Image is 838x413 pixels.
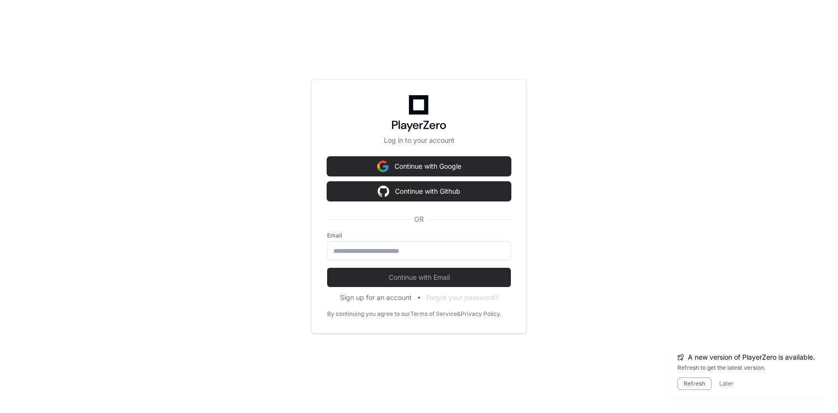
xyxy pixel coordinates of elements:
div: Refresh to get the latest version. [677,364,815,372]
div: & [457,310,461,318]
button: Forgot your password? [426,293,498,302]
button: Refresh [677,377,711,390]
span: OR [410,214,428,224]
a: Privacy Policy. [461,310,501,318]
img: Sign in with google [378,182,389,201]
button: Continue with Github [327,182,511,201]
div: By continuing you agree to our [327,310,410,318]
button: Continue with Google [327,157,511,176]
span: Continue with Email [327,273,511,282]
span: A new version of PlayerZero is available. [688,352,815,362]
p: Log in to your account [327,136,511,145]
a: Terms of Service [410,310,457,318]
button: Sign up for an account [340,293,412,302]
img: Sign in with google [377,157,389,176]
button: Later [719,380,734,388]
label: Email [327,232,511,239]
button: Continue with Email [327,268,511,287]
